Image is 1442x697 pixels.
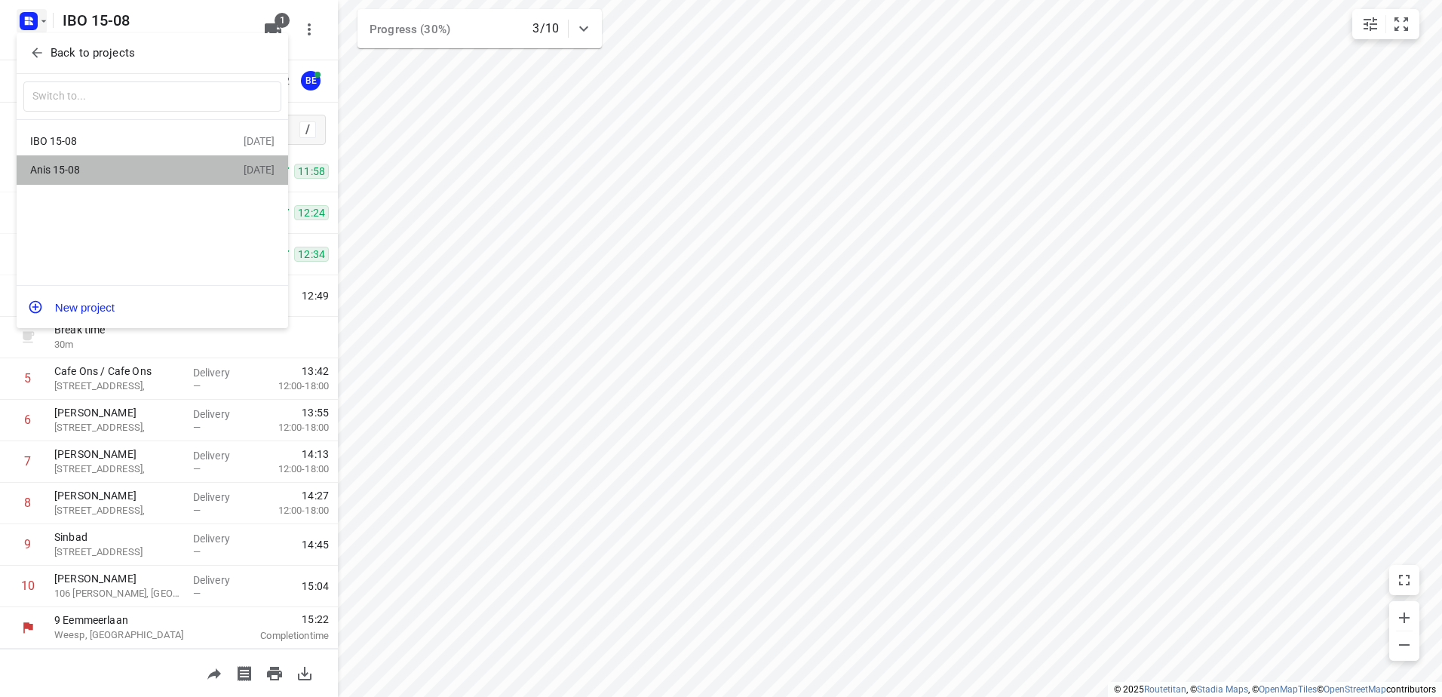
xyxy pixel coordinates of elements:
button: Back to projects [23,41,281,66]
div: [DATE] [244,164,275,176]
button: New project [17,292,288,322]
div: [DATE] [244,135,275,147]
div: Anis 15-08[DATE] [17,155,288,185]
input: Switch to... [23,81,281,112]
div: Anis 15-08 [30,164,204,176]
div: IBO 15-08[DATE] [17,126,288,155]
div: IBO 15-08 [30,135,204,147]
p: Back to projects [51,45,135,62]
